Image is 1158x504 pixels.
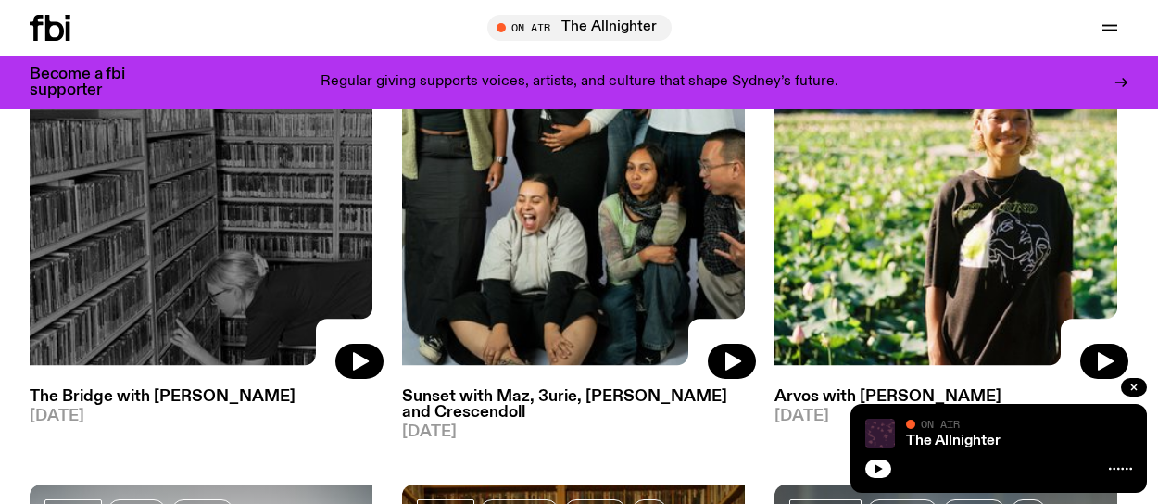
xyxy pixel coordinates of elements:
[30,409,384,424] span: [DATE]
[402,389,756,421] h3: Sunset with Maz, 3urie, [PERSON_NAME] and Crescendoll
[321,74,838,91] p: Regular giving supports voices, artists, and culture that shape Sydney’s future.
[774,380,1128,424] a: Arvos with [PERSON_NAME][DATE]
[921,418,960,430] span: On Air
[402,424,756,440] span: [DATE]
[30,389,384,405] h3: The Bridge with [PERSON_NAME]
[402,380,756,440] a: Sunset with Maz, 3urie, [PERSON_NAME] and Crescendoll[DATE]
[774,389,1128,405] h3: Arvos with [PERSON_NAME]
[906,434,1001,448] a: The Allnighter
[30,67,148,98] h3: Become a fbi supporter
[30,380,384,424] a: The Bridge with [PERSON_NAME][DATE]
[774,409,1128,424] span: [DATE]
[487,15,672,41] button: On AirThe Allnighter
